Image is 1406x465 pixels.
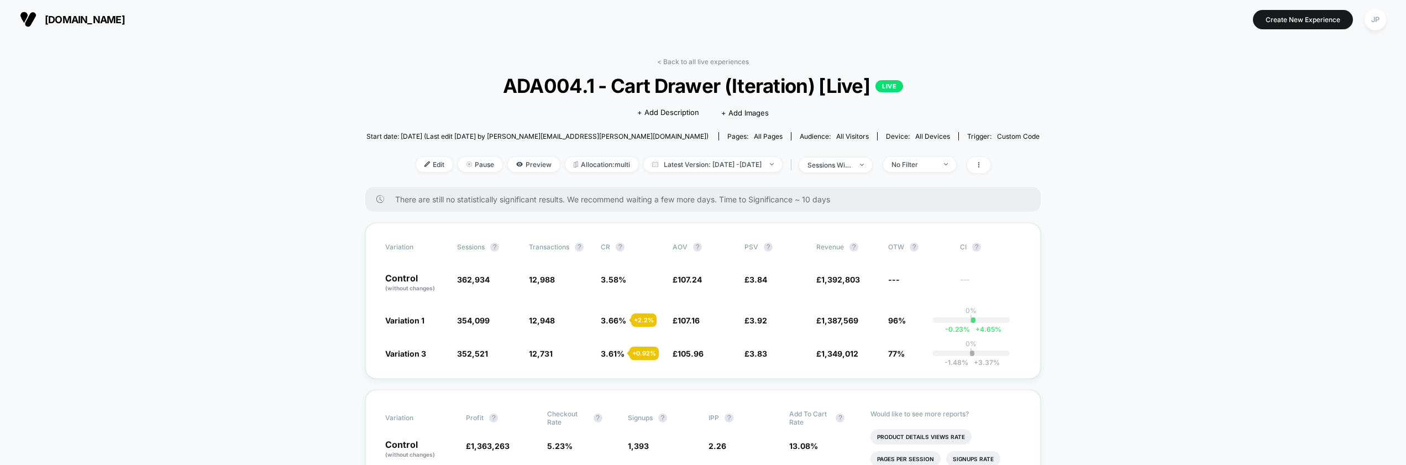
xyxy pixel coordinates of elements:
span: 13.08 % [789,441,818,451]
span: + [974,358,978,367]
span: Variation [385,410,446,426]
span: 3.83 [749,349,767,358]
img: end [860,164,864,166]
img: end [944,163,948,165]
li: Product Details Views Rate [870,429,972,445]
button: ? [910,243,919,252]
span: Edit [416,157,453,172]
span: [DOMAIN_NAME] [45,14,125,25]
button: ? [725,414,733,422]
span: 107.16 [678,316,700,325]
span: --- [960,276,1021,292]
span: £ [816,275,860,284]
span: Add To Cart Rate [789,410,830,426]
span: Start date: [DATE] (Last edit [DATE] by [PERSON_NAME][EMAIL_ADDRESS][PERSON_NAME][DOMAIN_NAME]) [366,132,709,140]
span: AOV [673,243,688,251]
span: all pages [754,132,783,140]
div: + 0.92 % [629,347,659,360]
span: 12,988 [529,275,555,284]
img: Visually logo [20,11,36,28]
span: 3.92 [749,316,767,325]
span: 5.23 % [547,441,573,451]
div: sessions with impression [807,161,852,169]
p: | [970,315,972,323]
button: ? [658,414,667,422]
span: 352,521 [457,349,488,358]
span: £ [744,275,767,284]
p: | [970,348,972,356]
button: ? [489,414,498,422]
span: Preview [508,157,560,172]
button: Create New Experience [1253,10,1353,29]
span: £ [673,275,702,284]
button: ? [693,243,702,252]
span: 107.24 [678,275,702,284]
button: ? [849,243,858,252]
p: 0% [966,306,977,315]
span: 3.84 [749,275,767,284]
img: calendar [652,161,658,167]
span: Device: [877,132,958,140]
span: 1,349,012 [821,349,858,358]
span: £ [744,349,767,358]
div: Pages: [727,132,783,140]
span: -0.23 % [945,325,970,333]
button: ? [490,243,499,252]
span: | [788,157,799,173]
div: Audience: [800,132,869,140]
span: £ [816,349,858,358]
div: No Filter [891,160,936,169]
span: + Add Images [721,108,769,117]
span: ADA004.1 - Cart Drawer (Iteration) [Live] [400,74,1006,97]
button: ? [972,243,981,252]
button: ? [575,243,584,252]
span: CR [601,243,610,251]
span: Profit [466,414,484,422]
span: Custom Code [997,132,1040,140]
span: (without changes) [385,451,435,458]
div: + 2.2 % [631,314,657,327]
span: 3.61 % [601,349,625,358]
span: 3.66 % [601,316,626,325]
span: 1,392,803 [821,275,860,284]
span: 1,387,569 [821,316,858,325]
a: < Back to all live experiences [657,58,749,66]
span: 2.26 [709,441,726,451]
img: rebalance [574,161,578,168]
p: 0% [966,339,977,348]
span: Allocation: multi [565,157,638,172]
span: Signups [628,414,653,422]
span: £ [466,441,510,451]
span: £ [816,316,858,325]
span: Checkout Rate [547,410,588,426]
div: JP [1365,9,1386,30]
span: Transactions [529,243,569,251]
span: Pause [458,157,502,172]
img: end [770,163,774,165]
span: 12,948 [529,316,555,325]
button: [DOMAIN_NAME] [17,11,128,28]
button: ? [764,243,773,252]
span: Variation 1 [385,316,424,325]
span: £ [744,316,767,325]
span: 3.58 % [601,275,626,284]
span: OTW [888,243,949,252]
span: Variation 3 [385,349,426,358]
span: Sessions [457,243,485,251]
span: All Visitors [836,132,869,140]
span: Variation [385,243,446,252]
span: CI [960,243,1021,252]
button: ? [836,414,844,422]
span: + [975,325,980,333]
p: Would like to see more reports? [870,410,1021,418]
span: 354,099 [457,316,490,325]
span: 362,934 [457,275,490,284]
span: 3.37 % [968,358,1000,367]
span: PSV [744,243,758,251]
span: 1,363,263 [471,441,510,451]
span: 77% [888,349,905,358]
span: -1.48 % [945,358,968,367]
span: --- [888,275,900,284]
span: IPP [709,414,719,422]
button: JP [1361,8,1389,31]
